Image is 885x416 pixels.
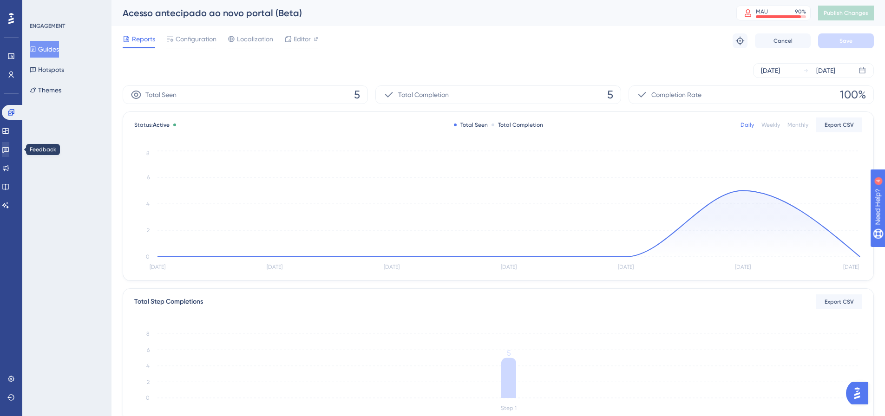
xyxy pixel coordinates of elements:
[147,347,150,353] tspan: 6
[150,264,165,270] tspan: [DATE]
[146,253,150,260] tspan: 0
[501,264,517,270] tspan: [DATE]
[839,37,852,45] span: Save
[843,264,859,270] tspan: [DATE]
[816,65,835,76] div: [DATE]
[146,395,150,401] tspan: 0
[146,150,150,156] tspan: 8
[267,264,282,270] tspan: [DATE]
[134,121,170,129] span: Status:
[607,87,613,102] span: 5
[354,87,360,102] span: 5
[825,298,854,305] span: Export CSV
[65,5,67,12] div: 4
[454,121,488,129] div: Total Seen
[153,122,170,128] span: Active
[618,264,634,270] tspan: [DATE]
[741,121,754,129] div: Daily
[501,405,517,411] tspan: Step 1
[492,121,543,129] div: Total Completion
[237,33,273,45] span: Localization
[176,33,216,45] span: Configuration
[30,82,61,98] button: Themes
[134,296,203,307] div: Total Step Completions
[147,379,150,385] tspan: 2
[818,6,874,20] button: Publish Changes
[774,37,793,45] span: Cancel
[735,264,751,270] tspan: [DATE]
[825,121,854,129] span: Export CSV
[123,6,713,19] div: Acesso antecipado ao novo portal (Beta)
[146,363,150,369] tspan: 4
[147,227,150,234] tspan: 2
[761,65,780,76] div: [DATE]
[795,8,806,15] div: 90 %
[651,89,701,100] span: Completion Rate
[145,89,177,100] span: Total Seen
[30,61,64,78] button: Hotspots
[146,331,150,337] tspan: 8
[30,22,65,30] div: ENGAGEMENT
[132,33,155,45] span: Reports
[294,33,311,45] span: Editor
[824,9,868,17] span: Publish Changes
[818,33,874,48] button: Save
[22,2,58,13] span: Need Help?
[384,264,400,270] tspan: [DATE]
[398,89,449,100] span: Total Completion
[816,117,862,132] button: Export CSV
[755,33,811,48] button: Cancel
[147,174,150,181] tspan: 6
[761,121,780,129] div: Weekly
[840,87,866,102] span: 100%
[30,41,59,58] button: Guides
[816,294,862,309] button: Export CSV
[846,379,874,407] iframe: UserGuiding AI Assistant Launcher
[787,121,808,129] div: Monthly
[146,201,150,207] tspan: 4
[507,349,511,357] tspan: 5
[756,8,768,15] div: MAU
